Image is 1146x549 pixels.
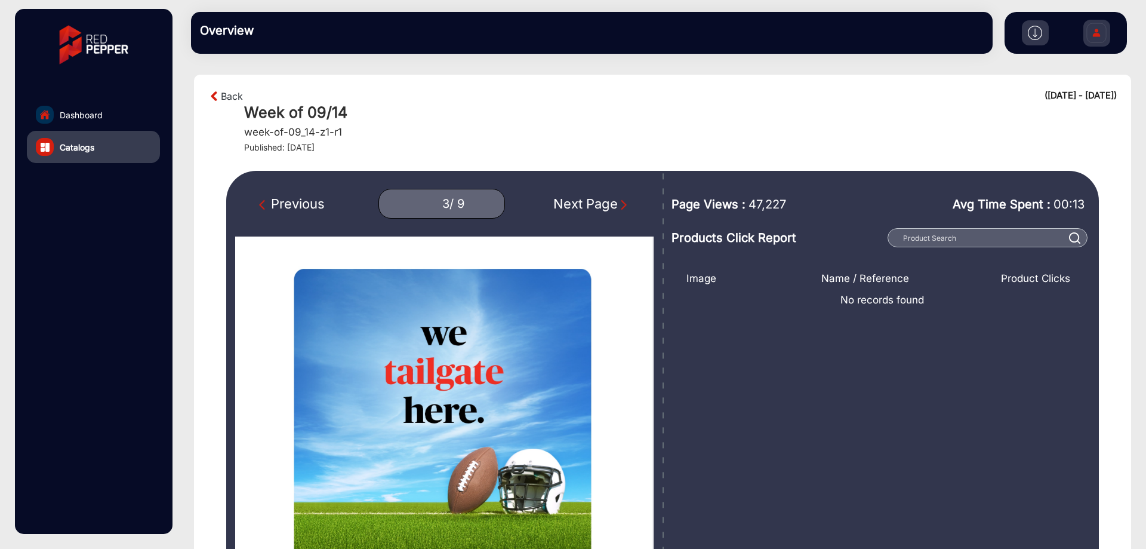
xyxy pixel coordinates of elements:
span: Avg Time Spent : [953,195,1050,213]
a: Catalogs [27,131,160,163]
div: Product Clicks [984,271,1087,287]
h5: week-of-09_14-z1-r1 [244,126,342,138]
span: 00:13 [1053,197,1085,211]
span: Page Views : [671,195,745,213]
img: vmg-logo [51,15,137,75]
span: No records found [677,293,1087,308]
h3: Products Click Report [671,231,882,245]
img: Sign%20Up.svg [1084,14,1109,56]
img: home [39,109,50,120]
a: Back [221,89,243,103]
div: Image [677,271,745,287]
span: 47,227 [748,195,786,213]
h1: Week of 09/14 [244,103,1117,121]
div: / 9 [449,197,464,211]
img: Next Page [618,199,630,211]
h4: Published: [DATE] [244,143,1117,153]
img: prodSearch%20_white.svg [1069,232,1081,244]
a: Dashboard [27,99,160,131]
img: catalog [41,143,50,152]
div: ([DATE] - [DATE]) [1045,89,1117,103]
img: Previous Page [259,199,271,211]
span: Catalogs [60,141,94,154]
img: arrow-left-1.svg [208,89,221,103]
div: Name / Reference [745,271,984,287]
span: Dashboard [60,109,103,121]
div: Next Page [553,194,630,214]
input: Product Search [888,228,1088,247]
img: h2download.svg [1028,26,1042,40]
h3: Overview [200,23,367,38]
div: Previous [259,194,325,214]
